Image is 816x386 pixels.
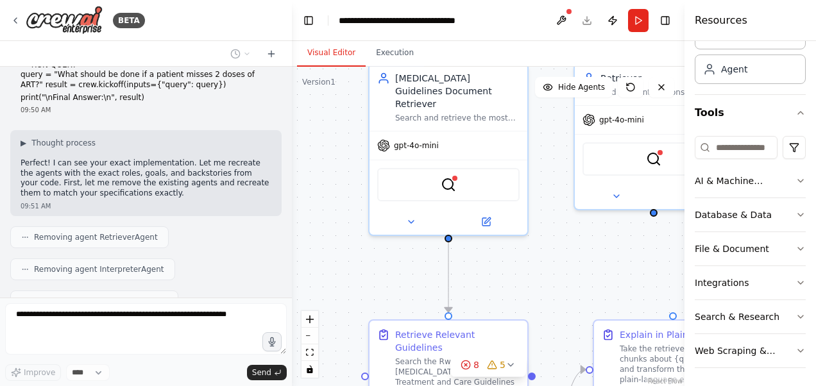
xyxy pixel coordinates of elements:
[21,158,271,198] p: Perfect! I can see your exact implementation. Let me recreate the agents with the exact roles, go...
[34,296,167,306] span: Removing agent ComplianceAgent
[34,232,158,242] span: Removing agent RetrieverAgent
[225,46,256,62] button: Switch to previous chat
[26,6,103,35] img: Logo
[655,189,727,204] button: Open in side panel
[599,115,644,125] span: gpt-4o-mini
[21,138,26,148] span: ▶
[395,72,520,110] div: [MEDICAL_DATA] Guidelines Document Retriever
[695,95,806,131] button: Tools
[695,131,806,378] div: Tools
[620,344,744,385] div: Take the retrieved document chunks about {query_topic} and transform them into clear, plain-langu...
[535,77,613,97] button: Hide Agents
[441,177,456,192] img: QdrantVectorSearchTool
[695,310,779,323] div: Search & Research
[302,77,336,87] div: Version 1
[695,334,806,367] button: Web Scraping & Browsing
[247,365,287,380] button: Send
[113,13,145,28] div: BETA
[21,138,96,148] button: ▶Thought process
[302,311,318,328] button: zoom in
[24,367,55,378] span: Improve
[695,266,806,299] button: Integrations
[450,214,522,230] button: Open in side panel
[620,328,717,341] div: Explain in Plain Terms
[302,344,318,361] button: fit view
[473,358,479,371] span: 8
[395,328,520,354] div: Retrieve Relevant Guidelines
[339,14,483,27] nav: breadcrumb
[656,12,674,29] button: Hide right sidebar
[646,151,661,167] img: QdrantVectorSearchTool
[21,201,271,211] div: 09:51 AM
[450,353,526,377] button: 85
[600,72,725,85] div: Retriever
[302,361,318,378] button: toggle interactivity
[300,12,318,29] button: Hide left sidebar
[31,138,96,148] span: Thought process
[721,63,747,76] div: Agent
[395,113,520,123] div: Search and retrieve the most relevant sections from the [GEOGRAPHIC_DATA] [MEDICAL_DATA] Preventi...
[262,332,282,351] button: Click to speak your automation idea
[5,364,61,381] button: Improve
[297,40,366,67] button: Visual Editor
[442,229,455,312] g: Edge from 05bdc61a-a354-49ab-9e02-70f59ecce563 to 40be7a82-8429-47ee-9e01-9b392dae9cac
[252,367,271,378] span: Send
[21,70,271,90] p: query = "What should be done if a patient misses 2 doses of ART?" result = crew.kickoff(inputs={"...
[695,174,795,187] div: AI & Machine Learning
[695,232,806,265] button: File & Document
[695,198,806,231] button: Database & Data
[302,328,318,344] button: zoom out
[695,15,806,94] div: Crew
[695,242,769,255] div: File & Document
[368,63,529,236] div: [MEDICAL_DATA] Guidelines Document RetrieverSearch and retrieve the most relevant sections from t...
[302,311,318,378] div: React Flow controls
[695,164,806,197] button: AI & Machine Learning
[695,13,747,28] h4: Resources
[261,46,282,62] button: Start a new chat
[558,82,605,92] span: Hide Agents
[394,140,439,151] span: gpt-4o-mini
[695,208,772,221] div: Database & Data
[21,93,271,103] p: print("\nFinal Answer:\n", result)
[648,378,683,385] a: React Flow attribution
[34,264,164,274] span: Removing agent InterpreterAgent
[574,63,734,210] div: RetrieverFind relevant sections from the [MEDICAL_DATA] treatment manual for {query}gpt-4o-miniQd...
[500,358,506,371] span: 5
[695,344,795,357] div: Web Scraping & Browsing
[695,300,806,333] button: Search & Research
[366,40,424,67] button: Execution
[21,105,271,115] div: 09:50 AM
[695,276,749,289] div: Integrations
